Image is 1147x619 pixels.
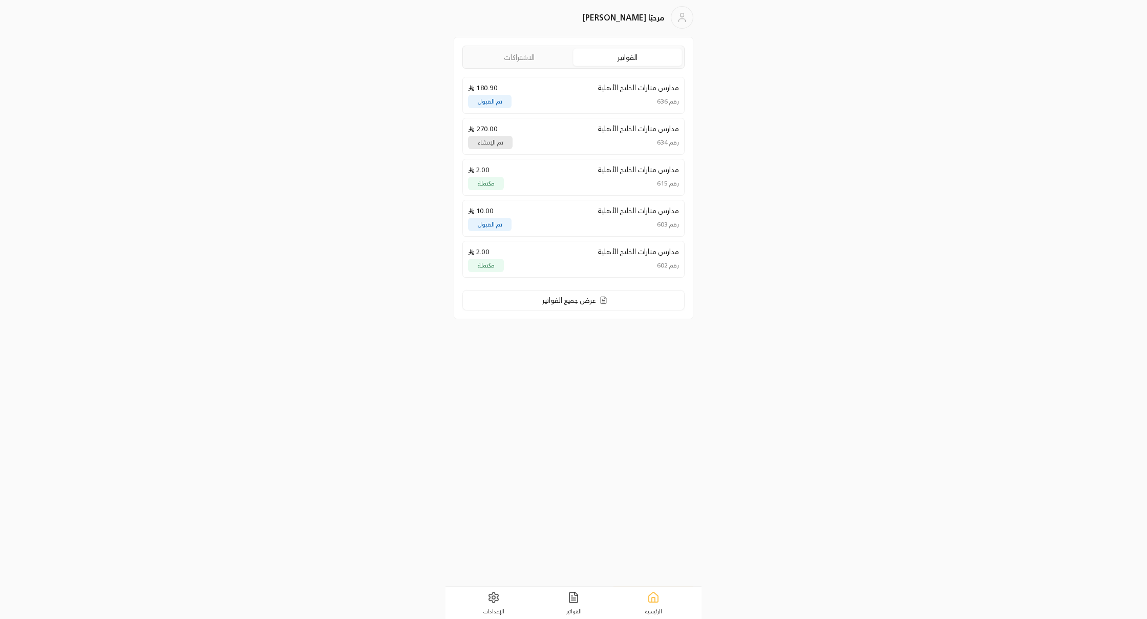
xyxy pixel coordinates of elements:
span: رقم 636 [657,97,679,106]
p: 270.00 [468,123,498,134]
a: الفواتير [534,587,613,619]
span: رقم 602 [657,261,679,270]
a: مدارس منارات الخليج الأهلية2.00 رقم 615مكتملة [462,159,685,196]
p: مدارس منارات الخليج الأهلية [598,205,679,216]
a: الرئيسية [613,587,693,619]
a: مدارس منارات الخليج الأهلية270.00 رقم 634تم الإنشاء [462,118,685,155]
a: الفواتير [573,48,682,66]
span: رقم 603 [657,220,679,229]
p: 2.00 [468,246,490,257]
span: الإعدادات [483,608,504,615]
span: مكتملة [478,180,495,187]
p: 10.00 [468,205,494,216]
p: مدارس منارات الخليج الأهلية [598,164,679,175]
p: عرض جميع الفواتير [542,295,596,305]
span: تم القبول [478,98,502,105]
a: مدارس منارات الخليج الأهلية2.00 رقم 602مكتملة [462,241,685,278]
p: 180.90 [468,82,498,93]
p: مدارس منارات الخليج الأهلية [598,82,679,93]
p: مدارس منارات الخليج الأهلية [598,123,679,134]
a: مدارس منارات الخليج الأهلية10.00 رقم 603تم القبول [462,200,685,237]
h2: مرحبًا [PERSON_NAME] [583,11,665,24]
a: مدارس منارات الخليج الأهلية180.90 رقم 636تم القبول [462,77,685,114]
p: 2.00 [468,164,490,175]
span: رقم 634 [657,138,679,147]
a: عرض جميع الفواتير [462,290,685,311]
span: رقم 615 [657,179,679,188]
span: الرئيسية [645,608,662,615]
p: مدارس منارات الخليج الأهلية [598,246,679,257]
span: تم القبول [478,221,502,228]
a: الإعدادات [454,587,534,619]
span: تم الإنشاء [478,139,503,146]
a: الاشتراكات [465,49,573,66]
span: مكتملة [478,262,495,269]
span: الفواتير [566,608,582,615]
